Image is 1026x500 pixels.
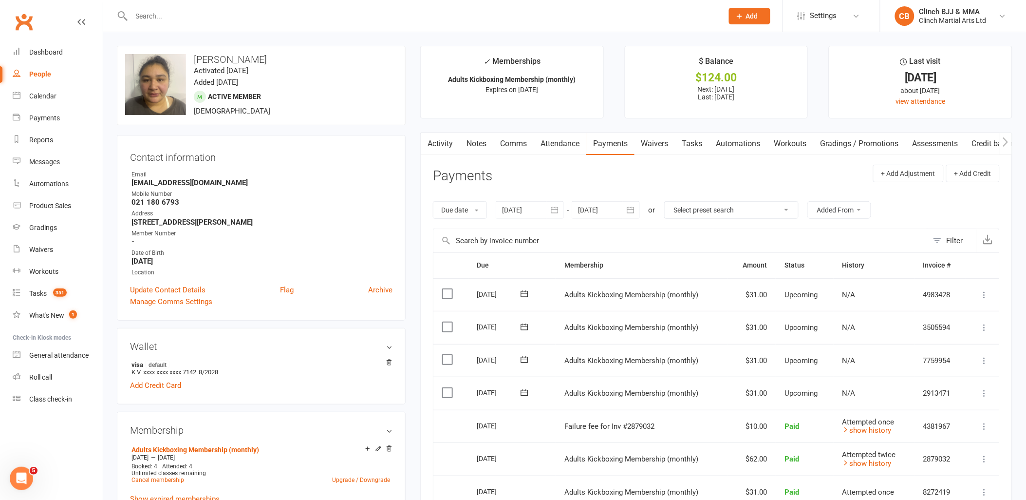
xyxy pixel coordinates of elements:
span: Failure fee for Inv #2879032 [564,422,654,431]
td: $10.00 [728,410,776,443]
div: $ Balance [699,55,733,73]
span: [DATE] [158,454,175,461]
a: Gradings [13,217,103,239]
strong: Adults Kickboxing Membership (monthly) [448,76,576,83]
span: Adults Kickboxing Membership (monthly) [564,290,698,299]
div: Address [131,209,392,218]
td: 4983428 [914,278,966,311]
a: Waivers [13,239,103,261]
h3: [PERSON_NAME] [125,54,397,65]
div: Tasks [29,289,47,297]
div: [DATE] [477,287,522,302]
div: — [129,454,392,462]
td: 2913471 [914,377,966,410]
a: Archive [368,284,392,296]
div: [DATE] [477,385,522,400]
a: Automations [13,173,103,195]
button: + Add Adjustment [873,165,944,182]
span: Settings [810,5,837,27]
div: Roll call [29,373,52,381]
a: show history [842,459,892,468]
span: Attended: 4 [162,463,192,470]
div: Product Sales [29,202,71,210]
time: Activated [DATE] [194,66,248,75]
a: General attendance kiosk mode [13,345,103,366]
div: Reports [29,136,53,144]
span: N/A [842,389,856,398]
h3: Membership [130,425,392,436]
a: view attendance [895,97,945,105]
th: Status [776,253,833,278]
a: show history [842,426,892,435]
li: K V [130,359,392,377]
td: 4381967 [914,410,966,443]
p: Next: [DATE] Last: [DATE] [634,85,799,101]
a: Tasks [675,133,709,155]
span: Upcoming [784,290,818,299]
div: Payments [29,114,60,122]
th: Due [468,253,556,278]
button: + Add Credit [946,165,1000,182]
div: What's New [29,311,64,319]
a: Add Credit Card [130,380,181,391]
span: Attempted once [842,418,895,426]
div: Member Number [131,229,392,238]
span: Paid [784,455,799,463]
div: Mobile Number [131,190,392,199]
h3: Payments [433,169,492,184]
span: Booked: 4 [131,463,157,470]
a: Roll call [13,366,103,388]
button: Added From [807,201,871,219]
span: xxxx xxxx xxxx 7142 [143,368,196,376]
div: Messages [29,158,60,166]
a: Cancel membership [131,477,184,483]
a: Attendance [534,133,586,155]
span: N/A [842,356,856,365]
span: Adults Kickboxing Membership (monthly) [564,356,698,365]
div: [DATE] [477,451,522,466]
span: Adults Kickboxing Membership (monthly) [564,323,698,332]
a: Notes [460,133,493,155]
a: Flag [280,284,294,296]
a: Automations [709,133,767,155]
td: $31.00 [728,377,776,410]
div: Class check-in [29,395,72,403]
span: 351 [53,288,67,297]
span: Paid [784,422,799,431]
div: Location [131,268,392,277]
div: Clinch BJJ & MMA [919,7,987,16]
input: Search by invoice number [433,229,928,252]
a: Workouts [767,133,814,155]
time: Added [DATE] [194,78,238,87]
a: Activity [421,133,460,155]
td: $62.00 [728,442,776,476]
div: Date of Birth [131,249,392,258]
a: Dashboard [13,41,103,63]
th: Membership [556,253,728,278]
div: General attendance [29,351,89,359]
span: 8/2028 [199,368,218,376]
a: Tasks 351 [13,283,103,305]
div: [DATE] [477,418,522,433]
a: Product Sales [13,195,103,217]
strong: [STREET_ADDRESS][PERSON_NAME] [131,218,392,227]
span: Adults Kickboxing Membership (monthly) [564,389,698,398]
a: Gradings / Promotions [814,133,906,155]
button: Add [729,8,770,24]
button: Filter [928,229,976,252]
a: Waivers [634,133,675,155]
td: $31.00 [728,311,776,344]
a: Workouts [13,261,103,283]
td: 3505594 [914,311,966,344]
span: Upcoming [784,356,818,365]
span: Upcoming [784,323,818,332]
a: Messages [13,151,103,173]
a: What's New1 [13,305,103,327]
input: Search... [129,9,716,23]
td: 2879032 [914,442,966,476]
span: Adults Kickboxing Membership (monthly) [564,455,698,463]
span: 5 [30,467,37,475]
iframe: Intercom live chat [10,467,33,490]
div: Workouts [29,268,58,275]
span: Attempted once [842,488,895,497]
